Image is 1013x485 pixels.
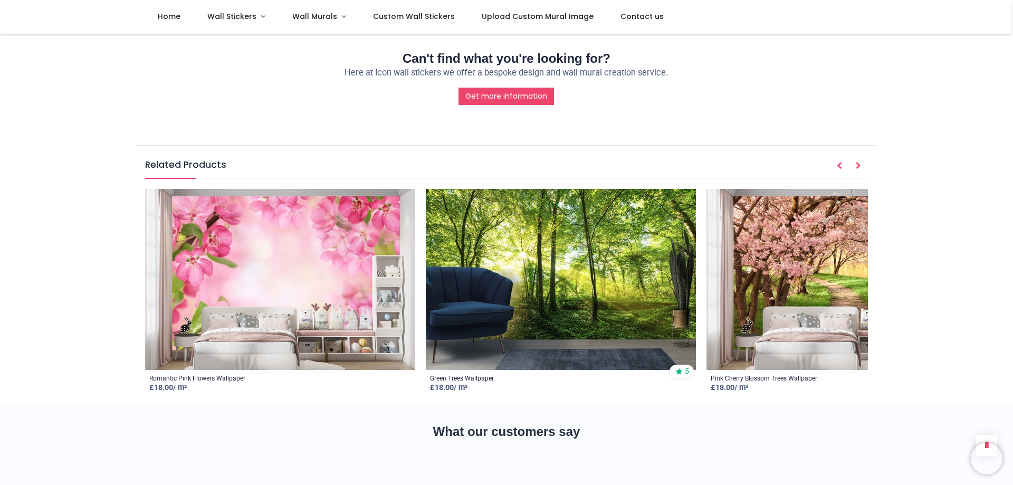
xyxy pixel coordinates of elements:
[706,189,977,370] img: Pink Cherry Blossom Trees Wall Mural Wallpaper
[426,189,696,370] img: Green Trees Wall Mural Wallpaper
[482,11,594,22] span: Upload Custom Mural Image
[620,11,664,22] span: Contact us
[458,88,554,106] a: Get more information
[830,157,849,175] button: Prev
[145,67,868,79] p: Here at Icon wall stickers we offer a bespoke design and wall mural creation service.
[149,374,245,383] a: Romantic Pink Flowers Wallpaper
[971,443,1002,474] iframe: Brevo live chat
[149,383,187,392] strong: £ 18.00 / m²
[685,366,689,377] span: 5
[430,374,494,383] a: Green Trees Wallpaper
[292,11,337,22] span: Wall Murals
[145,189,415,370] img: Romantic Pink Flowers Wall Mural Wallpaper
[145,423,868,441] h2: What our customers say
[849,157,868,175] button: Next
[158,11,180,22] span: Home
[145,158,868,178] h5: Related Products
[711,383,748,392] strong: £ 18.00 / m²
[373,11,455,22] span: Custom Wall Stickers
[711,374,817,383] a: Pink Cherry Blossom Trees Wallpaper
[430,383,467,392] strong: £ 18.00 / m²
[145,50,868,68] h2: Can't find what you're looking for?
[207,11,256,22] span: Wall Stickers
